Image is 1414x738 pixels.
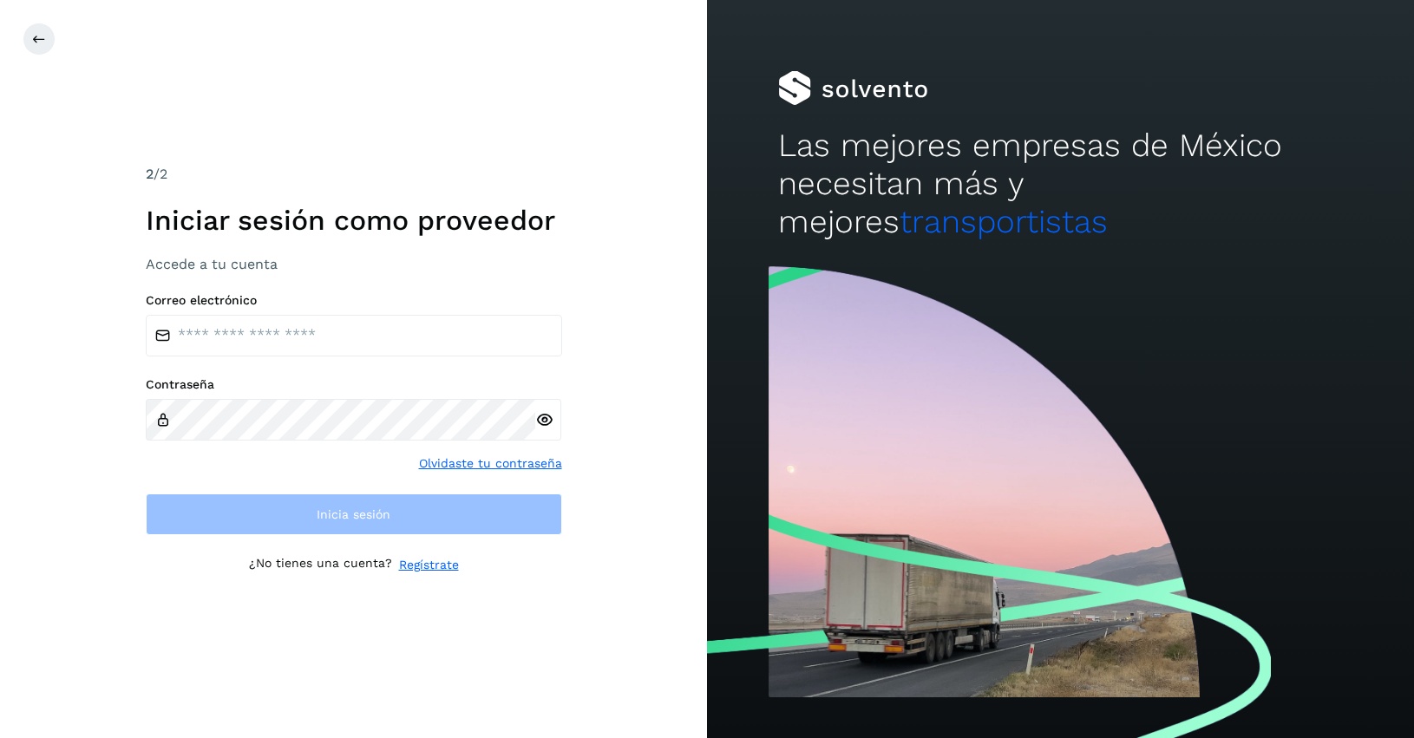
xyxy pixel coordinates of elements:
[146,164,562,185] div: /2
[146,493,562,535] button: Inicia sesión
[146,166,154,182] span: 2
[778,127,1344,242] h2: Las mejores empresas de México necesitan más y mejores
[419,454,562,473] a: Olvidaste tu contraseña
[146,204,562,237] h1: Iniciar sesión como proveedor
[399,556,459,574] a: Regístrate
[317,508,390,520] span: Inicia sesión
[146,377,562,392] label: Contraseña
[146,293,562,308] label: Correo electrónico
[900,203,1108,240] span: transportistas
[146,256,562,272] h3: Accede a tu cuenta
[249,556,392,574] p: ¿No tienes una cuenta?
